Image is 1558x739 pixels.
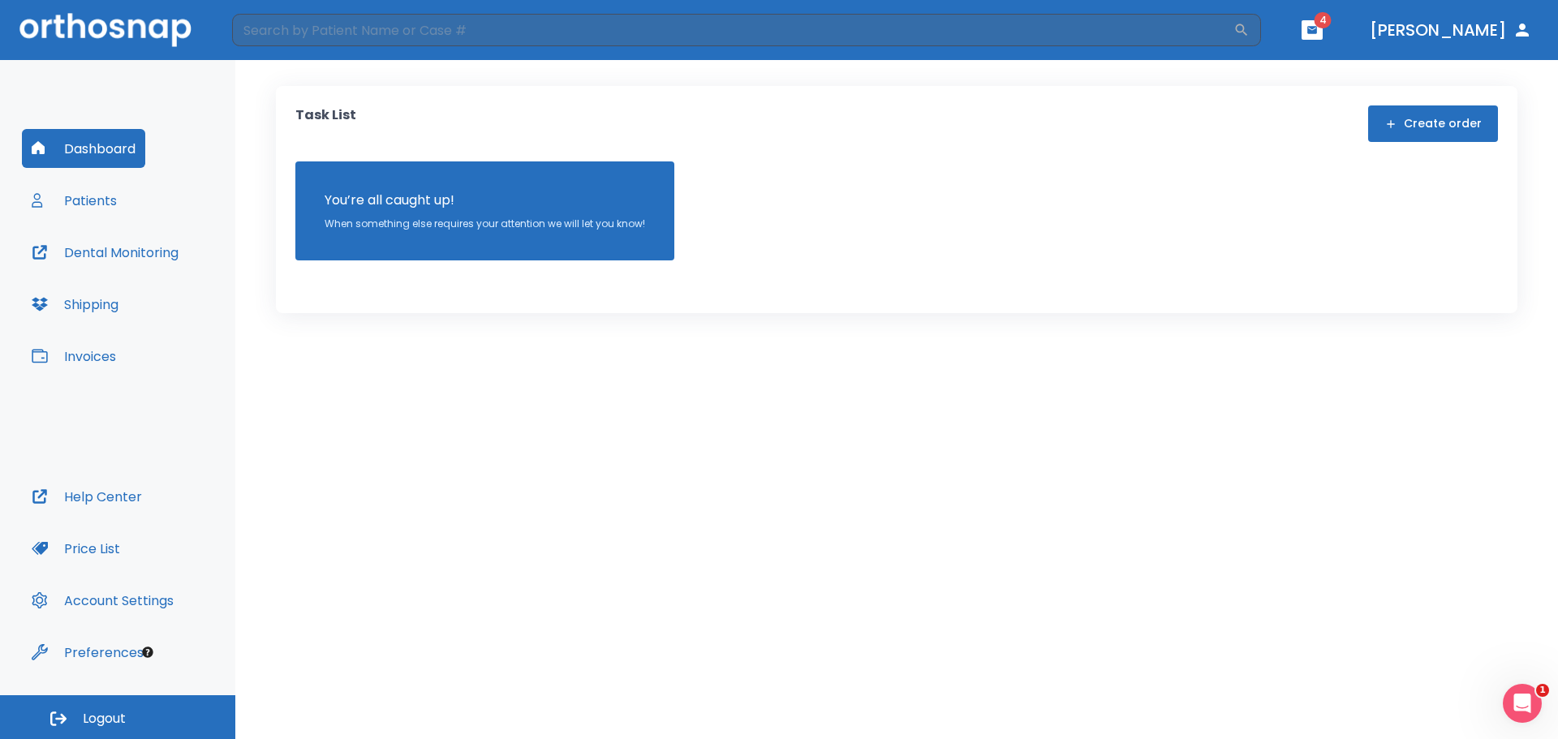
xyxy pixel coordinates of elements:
[19,13,192,46] img: Orthosnap
[232,14,1233,46] input: Search by Patient Name or Case #
[22,181,127,220] button: Patients
[295,105,356,142] p: Task List
[22,129,145,168] button: Dashboard
[140,645,155,660] div: Tooltip anchor
[1315,12,1332,28] span: 4
[325,217,645,231] p: When something else requires your attention we will let you know!
[325,191,645,210] p: You’re all caught up!
[22,233,188,272] button: Dental Monitoring
[1368,105,1498,142] button: Create order
[22,337,126,376] button: Invoices
[1363,15,1539,45] button: [PERSON_NAME]
[22,529,130,568] button: Price List
[83,710,126,728] span: Logout
[22,477,152,516] button: Help Center
[22,633,153,672] button: Preferences
[1503,684,1542,723] iframe: Intercom live chat
[22,581,183,620] button: Account Settings
[1536,684,1549,697] span: 1
[22,285,128,324] button: Shipping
